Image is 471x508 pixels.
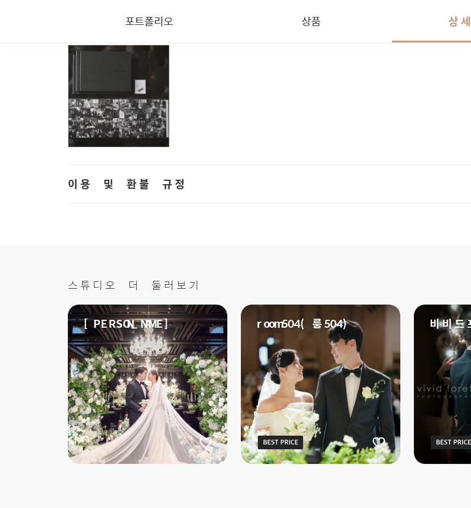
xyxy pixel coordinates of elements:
[36,375,42,384] span: 홈
[75,358,146,387] a: 대화
[3,358,75,387] a: 홈
[84,316,168,332] span: [PERSON_NAME]
[68,176,187,192] span: 이용 및 환불 규정
[241,305,400,464] a: room504(룸504)
[146,358,217,387] a: 설정
[175,375,188,384] span: 설정
[257,316,355,332] span: room504(룸504)
[68,305,227,464] a: [PERSON_NAME]
[258,436,303,449] img: icon-bp-label2.9f32ef38.svg
[103,376,117,385] span: 대화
